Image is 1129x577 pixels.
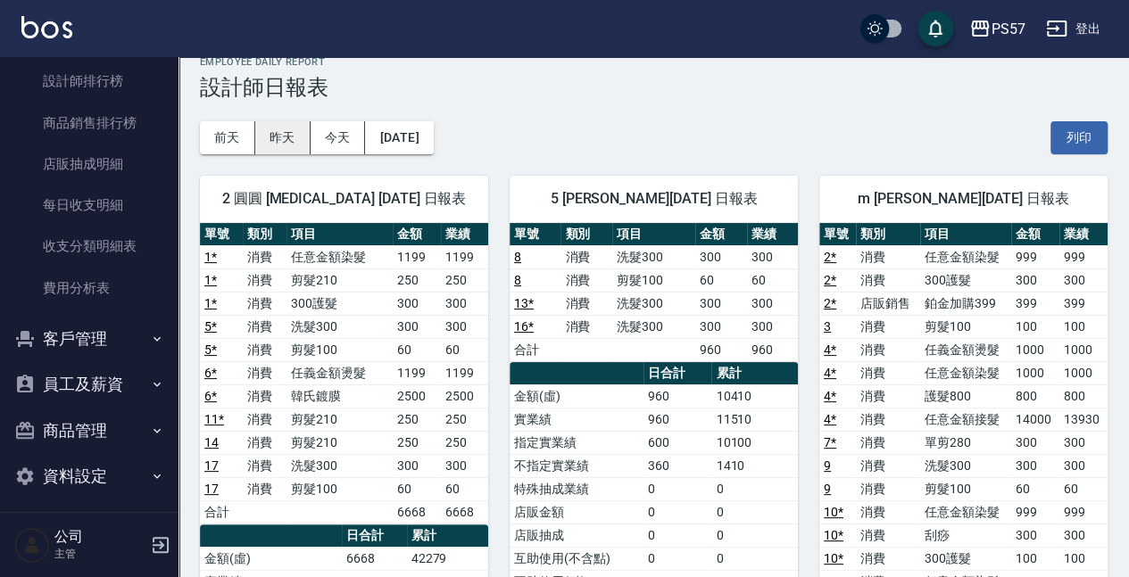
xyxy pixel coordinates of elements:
[286,292,394,315] td: 300護髮
[510,500,643,523] td: 店販金額
[1059,454,1108,477] td: 300
[560,315,611,338] td: 消費
[560,268,611,292] td: 消費
[510,454,643,477] td: 不指定實業績
[856,338,920,361] td: 消費
[243,454,286,477] td: 消費
[510,523,643,547] td: 店販抽成
[441,408,488,431] td: 250
[200,223,488,524] table: a dense table
[747,338,798,361] td: 960
[393,338,440,361] td: 60
[1011,408,1059,431] td: 14000
[824,482,831,496] a: 9
[920,315,1011,338] td: 剪髮100
[747,292,798,315] td: 300
[286,268,394,292] td: 剪髮210
[695,338,746,361] td: 960
[711,477,798,500] td: 0
[1011,431,1059,454] td: 300
[311,121,366,154] button: 今天
[510,431,643,454] td: 指定實業績
[441,292,488,315] td: 300
[510,384,643,408] td: 金額(虛)
[7,453,171,499] button: 資料設定
[1011,268,1059,292] td: 300
[514,250,521,264] a: 8
[286,223,394,246] th: 項目
[643,477,711,500] td: 0
[920,384,1011,408] td: 護髮800
[917,11,953,46] button: save
[510,477,643,500] td: 特殊抽成業績
[991,18,1025,40] div: PS57
[920,477,1011,500] td: 剪髮100
[612,245,695,268] td: 洗髮300
[643,362,711,385] th: 日合計
[243,431,286,454] td: 消費
[1011,315,1059,338] td: 100
[1011,454,1059,477] td: 300
[1011,292,1059,315] td: 399
[560,292,611,315] td: 消費
[286,338,394,361] td: 剪髮100
[1059,547,1108,570] td: 100
[342,547,407,570] td: 6668
[711,547,798,570] td: 0
[7,61,171,102] a: 設計師排行榜
[393,245,440,268] td: 1199
[711,362,798,385] th: 累計
[531,190,776,208] span: 5 [PERSON_NAME][DATE] 日報表
[920,361,1011,384] td: 任意金額染髮
[856,477,920,500] td: 消費
[920,338,1011,361] td: 任義金額燙髮
[510,223,798,362] table: a dense table
[407,524,488,548] th: 累計
[856,223,920,246] th: 類別
[962,11,1032,47] button: PS57
[393,292,440,315] td: 300
[920,245,1011,268] td: 任意金額染髮
[1050,121,1108,154] button: 列印
[510,408,643,431] td: 實業績
[441,431,488,454] td: 250
[695,223,746,246] th: 金額
[856,292,920,315] td: 店販銷售
[856,454,920,477] td: 消費
[695,315,746,338] td: 300
[243,408,286,431] td: 消費
[441,384,488,408] td: 2500
[393,315,440,338] td: 300
[393,431,440,454] td: 250
[711,454,798,477] td: 1410
[1059,223,1108,246] th: 業績
[393,384,440,408] td: 2500
[747,245,798,268] td: 300
[747,315,798,338] td: 300
[1011,361,1059,384] td: 1000
[856,384,920,408] td: 消費
[612,268,695,292] td: 剪髮100
[14,527,50,563] img: Person
[441,268,488,292] td: 250
[1039,12,1108,45] button: 登出
[856,361,920,384] td: 消費
[441,454,488,477] td: 300
[243,223,286,246] th: 類別
[819,223,856,246] th: 單號
[7,226,171,267] a: 收支分類明細表
[221,190,467,208] span: 2 圓圓 [MEDICAL_DATA] [DATE] 日報表
[747,223,798,246] th: 業績
[747,268,798,292] td: 60
[1059,292,1108,315] td: 399
[54,546,145,562] p: 主管
[510,223,560,246] th: 單號
[643,454,711,477] td: 360
[7,268,171,309] a: 費用分析表
[1011,547,1059,570] td: 100
[243,268,286,292] td: 消費
[204,435,219,449] a: 14
[1011,223,1059,246] th: 金額
[441,477,488,500] td: 60
[286,408,394,431] td: 剪髮210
